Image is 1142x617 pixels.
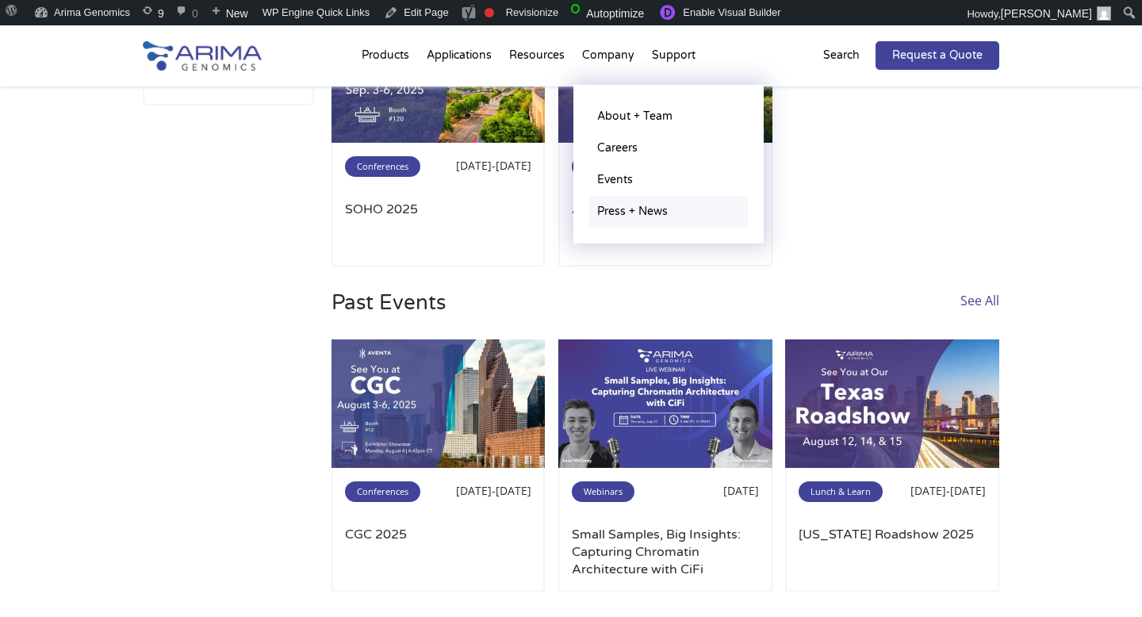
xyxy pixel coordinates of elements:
[1001,7,1092,20] span: [PERSON_NAME]
[485,8,494,17] div: Needs improvement
[456,158,531,173] span: [DATE]-[DATE]
[589,101,748,132] a: About + Team
[572,526,759,578] a: Small Samples, Big Insights: Capturing Chromatin Architecture with CiFi
[799,526,986,578] a: [US_STATE] Roadshow 2025
[572,156,647,177] span: Conferences
[589,132,748,164] a: Careers
[589,164,748,196] a: Events
[589,196,748,228] a: Press + News
[823,45,860,66] p: Search
[572,481,634,502] span: Webinars
[345,481,420,502] span: Conferences
[345,156,420,177] span: Conferences
[960,290,999,339] a: See All
[345,201,532,253] a: SOHO 2025
[799,481,883,502] span: Lunch & Learn
[910,483,986,498] span: [DATE]-[DATE]
[456,483,531,498] span: [DATE]-[DATE]
[723,483,759,498] span: [DATE]
[345,526,532,578] a: CGC 2025
[572,201,759,253] a: ASHG 2025
[331,339,546,468] img: CGC-2025-500x300.jpg
[331,290,446,339] h3: Past Events
[558,339,772,468] img: July-2025-webinar-3-500x300.jpg
[785,339,999,468] img: AACR-2025-1-500x300.jpg
[876,41,999,70] a: Request a Quote
[143,41,262,71] img: Arima-Genomics-logo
